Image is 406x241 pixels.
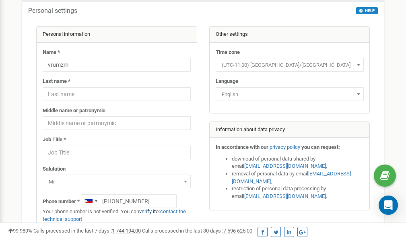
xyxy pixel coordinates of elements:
[43,175,191,188] span: Mr.
[216,144,268,150] strong: In accordance with our
[43,87,191,101] input: Last name
[8,228,32,234] span: 99,989%
[244,193,326,199] a: [EMAIL_ADDRESS][DOMAIN_NAME]
[43,58,191,72] input: Name
[210,27,370,43] div: Other settings
[301,144,340,150] strong: you can request:
[43,146,191,159] input: Job Title
[216,78,238,85] label: Language
[232,171,351,184] a: [EMAIL_ADDRESS][DOMAIN_NAME]
[43,107,105,115] label: Middle name or patronymic
[270,144,300,150] a: privacy policy
[43,49,60,56] label: Name *
[218,89,361,100] span: English
[218,60,361,71] span: (UTC-11:00) Pacific/Midway
[356,7,378,14] button: HELP
[43,165,66,173] label: Salutation
[112,228,141,234] u: 1 744 194,00
[210,122,370,138] div: Information about data privacy
[142,228,252,234] span: Calls processed in the last 30 days :
[379,196,398,215] div: Open Intercom Messenger
[81,195,100,208] div: Telephone country code
[43,208,191,223] p: Your phone number is not verified. You can or
[43,198,80,206] label: Phone number *
[223,228,252,234] u: 7 596 625,00
[216,49,240,56] label: Time zone
[43,78,70,85] label: Last name *
[37,27,197,43] div: Personal information
[43,136,66,144] label: Job Title *
[28,7,77,14] h5: Personal settings
[81,194,177,208] input: +1-800-555-55-55
[139,208,156,214] a: verify it
[216,87,364,101] span: English
[232,170,364,185] li: removal of personal data by email ,
[43,208,186,222] a: contact the technical support
[33,228,141,234] span: Calls processed in the last 7 days :
[216,58,364,72] span: (UTC-11:00) Pacific/Midway
[244,163,326,169] a: [EMAIL_ADDRESS][DOMAIN_NAME]
[43,116,191,130] input: Middle name or patronymic
[232,185,364,200] li: restriction of personal data processing by email .
[45,176,188,187] span: Mr.
[232,155,364,170] li: download of personal data shared by email ,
